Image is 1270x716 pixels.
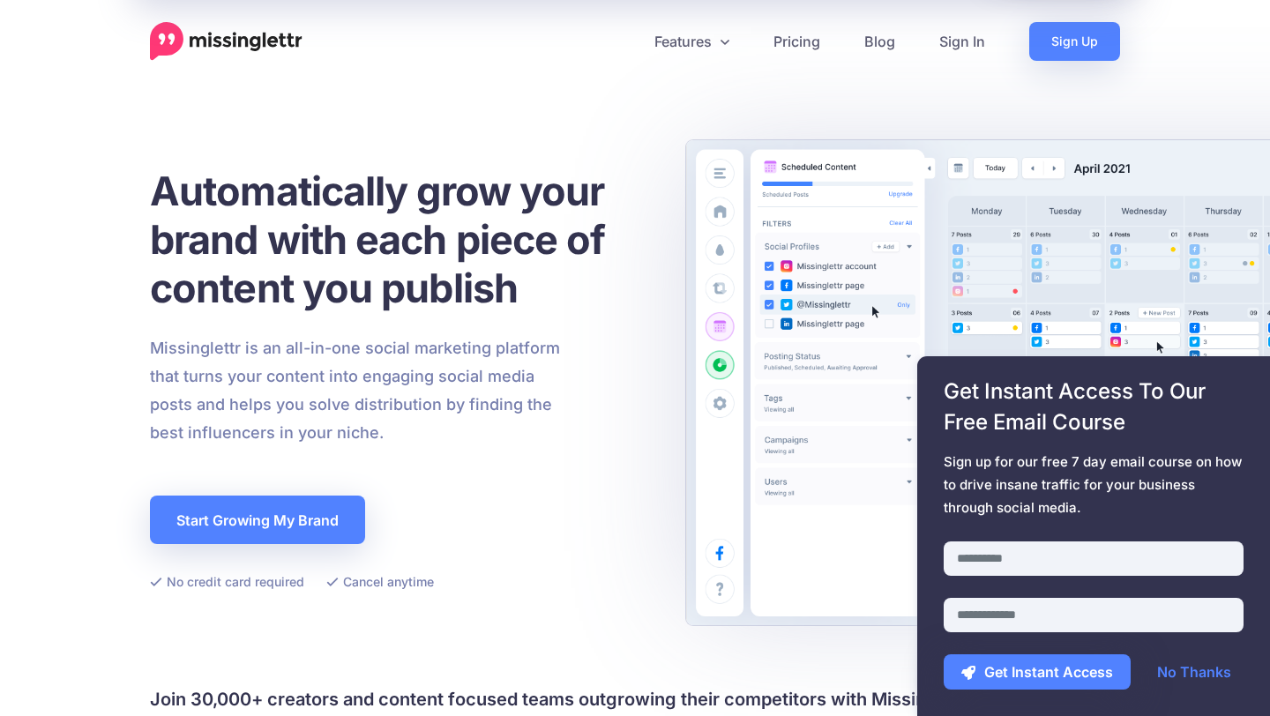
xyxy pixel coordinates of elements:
button: Get Instant Access [944,654,1131,690]
a: Blog [842,22,917,61]
span: Sign up for our free 7 day email course on how to drive insane traffic for your business through ... [944,451,1244,519]
a: Pricing [751,22,842,61]
h1: Automatically grow your brand with each piece of content you publish [150,167,648,312]
a: No Thanks [1139,654,1249,690]
a: Sign In [917,22,1007,61]
p: Missinglettr is an all-in-one social marketing platform that turns your content into engaging soc... [150,334,561,447]
li: Cancel anytime [326,571,434,593]
a: Home [150,22,303,61]
span: Get Instant Access To Our Free Email Course [944,376,1244,437]
a: Features [632,22,751,61]
h4: Join 30,000+ creators and content focused teams outgrowing their competitors with Missinglettr [150,685,1120,713]
a: Sign Up [1029,22,1120,61]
